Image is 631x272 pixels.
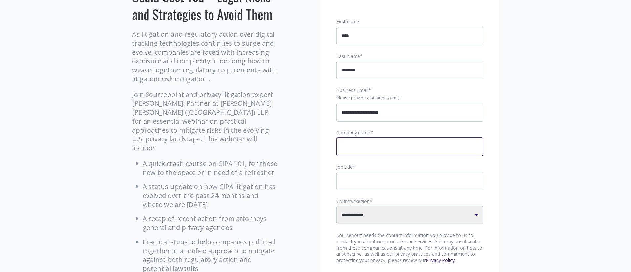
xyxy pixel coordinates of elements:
[336,129,370,136] span: Company name
[143,159,279,177] li: A quick crash course on CIPA 101, for those new to the space or in need of a refresher
[336,95,483,101] legend: Please provide a business email
[132,90,279,152] p: Join Sourcepoint and privacy litigation expert [PERSON_NAME], Partner at [PERSON_NAME] [PERSON_NA...
[336,164,353,170] span: Job title
[426,257,455,263] a: Privacy Policy
[336,87,368,93] span: Business Email
[143,214,279,232] li: A recap of recent action from attorneys general and privacy agencies
[336,53,360,59] span: Last Name
[143,182,279,209] li: A status update on how CIPA litigation has evolved over the past 24 months and where we are [DATE]
[336,198,370,204] span: Country/Region
[336,232,483,264] p: Sourcepoint needs the contact information you provide to us to contact you about our products and...
[132,30,279,83] p: As litigation and regulatory action over digital tracking technologies continues to surge and evo...
[336,19,359,25] span: First name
